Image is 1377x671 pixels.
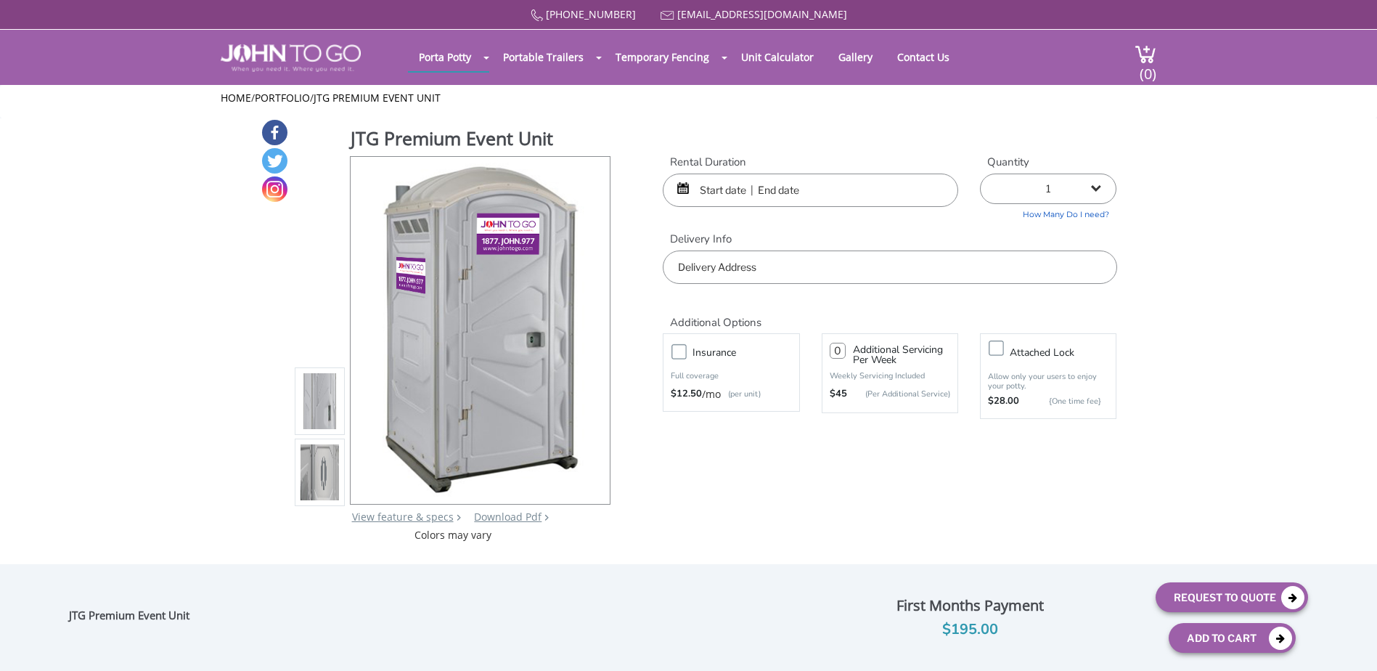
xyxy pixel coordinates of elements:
img: Product [301,230,340,572]
a: Gallery [828,43,883,71]
ul: / / [221,91,1156,105]
label: Rental Duration [663,155,958,170]
a: JTG Premium Event Unit [314,91,441,105]
img: right arrow icon [457,514,461,521]
a: Instagram [262,176,287,202]
div: /mo [671,387,791,402]
img: JOHN to go [221,44,361,72]
h3: Additional Servicing Per Week [853,345,950,365]
a: View feature & specs [352,510,454,524]
strong: $28.00 [988,394,1019,409]
h3: Attached lock [1010,343,1123,362]
h2: Additional Options [663,298,1116,330]
h1: JTG Premium Event Unit [351,126,612,155]
a: [PHONE_NUMBER] [546,7,636,21]
p: Weekly Servicing Included [830,370,950,381]
img: Product [301,301,340,643]
a: Contact Us [886,43,960,71]
img: cart a [1135,44,1156,64]
img: Call [531,9,543,22]
label: Quantity [980,155,1116,170]
div: $195.00 [795,618,1145,641]
img: chevron.png [544,514,549,521]
p: (per unit) [721,387,761,402]
input: 0 [830,343,846,359]
p: {One time fee} [1026,394,1101,409]
p: (Per Additional Service) [847,389,950,399]
a: Twitter [262,148,287,174]
strong: $45 [830,387,847,402]
label: Delivery Info [663,232,1116,247]
button: Request To Quote [1156,582,1308,612]
a: Unit Calculator [730,43,825,71]
img: Mail [661,11,674,20]
h3: Insurance [692,343,806,362]
a: Facebook [262,120,287,145]
a: Home [221,91,251,105]
a: [EMAIL_ADDRESS][DOMAIN_NAME] [677,7,847,21]
a: Download Pdf [474,510,542,524]
a: Temporary Fencing [605,43,720,71]
div: First Months Payment [795,593,1145,618]
a: Porta Potty [408,43,482,71]
strong: $12.50 [671,387,702,402]
input: Start date | End date [663,174,958,207]
img: Product [370,157,590,499]
div: Colors may vary [295,528,612,542]
input: Delivery Address [663,251,1116,284]
p: Full coverage [671,369,791,383]
p: Allow only your users to enjoy your potty. [988,372,1108,391]
button: Add To Cart [1169,623,1296,653]
span: (0) [1139,52,1156,84]
a: Portable Trailers [492,43,594,71]
a: How Many Do I need? [980,204,1116,221]
a: Portfolio [255,91,310,105]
